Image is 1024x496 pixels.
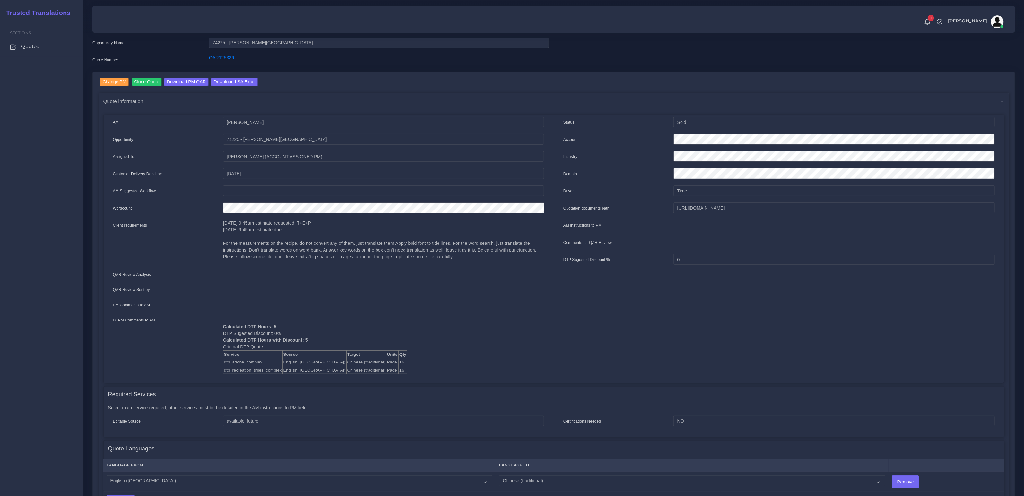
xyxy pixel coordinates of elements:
label: Opportunity [113,137,134,142]
label: DTPM Comments to AM [113,317,155,323]
th: Source [282,350,346,358]
input: pm [223,151,544,162]
td: Chinese (traditional) [346,366,386,374]
label: Client requirements [113,222,147,228]
label: Domain [563,171,577,177]
label: Quote Number [92,57,118,63]
label: Opportunity Name [92,40,125,46]
td: English ([GEOGRAPHIC_DATA]) [282,358,346,366]
td: dtp_recreation_sfiles_complex [223,366,282,374]
img: avatar [991,15,1004,28]
div: Quote information [99,93,1009,109]
label: DTP Sugested Discount % [563,257,610,262]
label: AM Suggested Workflow [113,188,156,194]
h4: Required Services [108,391,156,398]
td: dtp_adobe_complex [223,358,282,366]
input: Download LSA Excel [211,78,258,86]
th: Units [386,350,398,358]
a: [PERSON_NAME]avatar [945,15,1006,28]
a: QAR125336 [209,55,234,60]
label: Wordcount [113,205,132,211]
label: Driver [563,188,574,194]
a: 1 [922,18,933,25]
input: Change PM [100,78,129,86]
span: Quote information [103,98,143,105]
p: [DATE] 9:45am estimate requested. T+E+P [DATE] 9:45am estimate due. For the measurements on the r... [223,220,544,260]
h2: Trusted Translations [2,9,71,17]
span: [PERSON_NAME] [948,19,987,23]
span: Sections [10,30,31,35]
input: Clone Quote [132,78,162,86]
label: Editable Source [113,418,141,424]
label: Quotation documents path [563,205,610,211]
label: QAR Review Sent by [113,287,150,293]
th: Language To [496,459,889,472]
label: Status [563,119,575,125]
label: Assigned To [113,154,135,159]
a: Trusted Translations [2,8,71,18]
label: AM [113,119,119,125]
th: Service [223,350,282,358]
td: English ([GEOGRAPHIC_DATA]) [282,366,346,374]
span: 1 [928,15,934,21]
td: Page [386,358,398,366]
th: Language From [103,459,496,472]
label: Comments for QAR Review [563,240,612,245]
a: Quotes [5,40,79,53]
label: Account [563,137,577,142]
span: Quotes [21,43,39,50]
th: Qty [399,350,407,358]
p: Select main service required, other services must be be detailed in the AM instructions to PM field. [108,405,1000,411]
label: PM Comments to AM [113,302,150,308]
label: Certifications Needed [563,418,601,424]
div: DTP Sugested Discount: 0% Original DTP Quote: [218,317,549,374]
label: Customer Delivery Deadline [113,171,162,177]
td: 16 [399,366,407,374]
label: AM instructions to PM [563,222,602,228]
td: Chinese (traditional) [346,358,386,366]
input: Download PM QAR [164,78,208,86]
td: 16 [399,358,407,366]
label: QAR Review Analysis [113,272,151,278]
label: Industry [563,154,577,159]
th: Target [346,350,386,358]
b: Calculated DTP Hours: 5 [223,324,276,329]
b: Calculated DTP Hours with Discount: 5 [223,338,308,343]
input: Remove [892,476,919,488]
td: Page [386,366,398,374]
h4: Quote Languages [108,445,155,452]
